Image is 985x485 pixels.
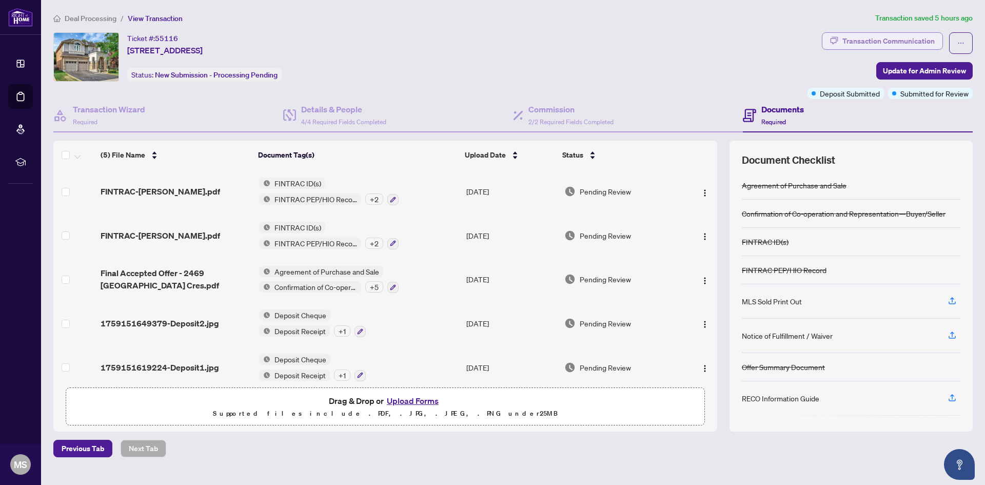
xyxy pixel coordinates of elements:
img: logo [8,8,33,27]
button: Logo [697,359,713,376]
img: Status Icon [259,281,270,293]
button: Update for Admin Review [876,62,973,80]
button: Previous Tab [53,440,112,457]
div: FINTRAC ID(s) [742,236,789,247]
div: + 2 [365,193,383,205]
article: Transaction saved 5 hours ago [875,12,973,24]
span: Deposit Cheque [270,309,330,321]
span: Deposit Submitted [820,88,880,99]
img: Logo [701,232,709,241]
h4: Documents [761,103,804,115]
span: Pending Review [580,274,631,285]
span: FINTRAC ID(s) [270,178,325,189]
div: FINTRAC PEP/HIO Record [742,264,826,276]
span: FINTRAC ID(s) [270,222,325,233]
h4: Details & People [301,103,386,115]
img: Status Icon [259,354,270,365]
td: [DATE] [462,258,560,302]
li: / [121,12,124,24]
div: Status: [127,68,282,82]
span: Pending Review [580,318,631,329]
span: home [53,15,61,22]
span: 2/2 Required Fields Completed [528,118,614,126]
div: + 1 [334,325,350,337]
button: Logo [697,227,713,244]
div: + 1 [334,370,350,381]
span: Document Checklist [742,153,835,167]
td: [DATE] [462,169,560,214]
span: Deposit Cheque [270,354,330,365]
img: Status Icon [259,370,270,381]
span: Required [761,118,786,126]
th: Document Tag(s) [254,141,461,169]
span: 1759151619224-Deposit1.jpg [101,361,219,374]
th: Status [558,141,680,169]
img: Document Status [564,274,576,285]
div: Offer Summary Document [742,361,825,373]
span: Upload Date [465,149,506,161]
th: Upload Date [461,141,558,169]
span: Deal Processing [65,14,116,23]
img: Logo [701,320,709,328]
button: Transaction Communication [822,32,943,50]
button: Next Tab [121,440,166,457]
span: FINTRAC PEP/HIO Record [270,238,361,249]
span: ellipsis [957,40,964,47]
span: Previous Tab [62,440,104,457]
span: MS [14,457,27,472]
img: Logo [701,189,709,197]
div: MLS Sold Print Out [742,296,802,307]
td: [DATE] [462,214,560,258]
div: Confirmation of Co-operation and Representation—Buyer/Seller [742,208,945,219]
button: Logo [697,183,713,200]
button: Status IconFINTRAC ID(s)Status IconFINTRAC PEP/HIO Record+2 [259,178,399,205]
button: Status IconDeposit ChequeStatus IconDeposit Receipt+1 [259,309,366,337]
span: Pending Review [580,362,631,373]
p: Supported files include .PDF, .JPG, .JPEG, .PNG under 25 MB [72,408,698,420]
span: Final Accepted Offer - 2469 [GEOGRAPHIC_DATA] Cres.pdf [101,267,251,292]
img: Status Icon [259,193,270,205]
span: Pending Review [580,186,631,197]
span: Status [562,149,583,161]
div: Ticket #: [127,32,178,44]
span: New Submission - Processing Pending [155,70,278,80]
span: Required [73,118,97,126]
div: Transaction Communication [842,33,935,49]
img: Logo [701,277,709,285]
div: RECO Information Guide [742,393,819,404]
div: + 5 [365,281,383,293]
span: Confirmation of Co-operation and Representation—Buyer/Seller [270,281,361,293]
button: Open asap [944,449,975,480]
img: Document Status [564,230,576,241]
span: FINTRAC PEP/HIO Record [270,193,361,205]
img: Status Icon [259,238,270,249]
button: Status IconAgreement of Purchase and SaleStatus IconConfirmation of Co-operation and Representati... [259,266,399,294]
span: Agreement of Purchase and Sale [270,266,383,277]
h4: Transaction Wizard [73,103,145,115]
span: FINTRAC-[PERSON_NAME].pdf [101,185,220,198]
span: Submitted for Review [900,88,969,99]
span: Drag & Drop or [329,394,442,408]
img: Document Status [564,318,576,329]
button: Logo [697,271,713,287]
button: Status IconFINTRAC ID(s)Status IconFINTRAC PEP/HIO Record+2 [259,222,399,249]
span: (5) File Name [101,149,145,161]
div: Notice of Fulfillment / Waiver [742,330,833,341]
span: [STREET_ADDRESS] [127,44,203,56]
span: 1759151649379-Deposit2.jpg [101,317,219,329]
button: Upload Forms [384,394,442,408]
img: Document Status [564,362,576,373]
span: Deposit Receipt [270,370,330,381]
span: Update for Admin Review [883,63,966,79]
span: 4/4 Required Fields Completed [301,118,386,126]
img: Logo [701,364,709,373]
span: Pending Review [580,230,631,241]
img: IMG-W12390813_1.jpg [54,33,119,81]
td: [DATE] [462,345,560,390]
img: Status Icon [259,222,270,233]
img: Status Icon [259,325,270,337]
h4: Commission [528,103,614,115]
th: (5) File Name [96,141,254,169]
div: Agreement of Purchase and Sale [742,180,846,191]
span: View Transaction [128,14,183,23]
